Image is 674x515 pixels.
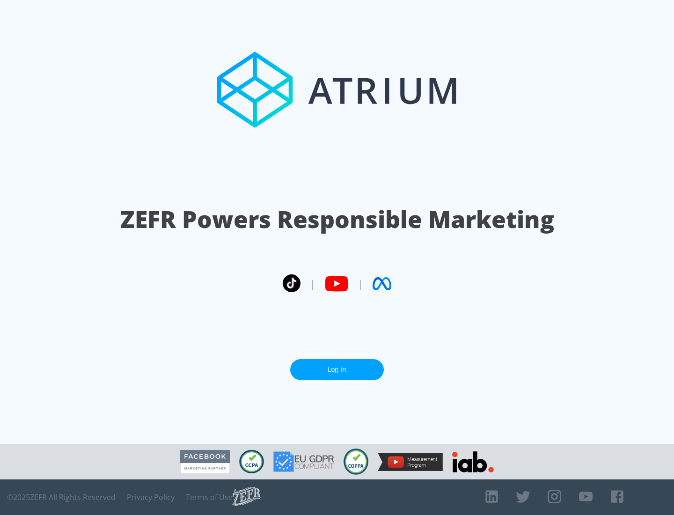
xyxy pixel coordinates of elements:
a: Terms of Use [186,493,233,502]
span: | [310,277,315,291]
img: IAB [452,451,494,472]
img: YouTube Measurement Program [378,453,443,471]
a: Log In [290,359,384,380]
a: Privacy Policy [127,493,175,502]
img: GDPR Compliant [273,451,334,472]
img: Facebook Marketing Partner [180,450,230,474]
img: CCPA Compliant [239,450,264,473]
img: COPPA Compliant [344,449,368,475]
h1: ZEFR Powers Responsible Marketing [120,203,554,235]
span: | [358,277,363,291]
span: © 2025 ZEFR All Rights Reserved [7,493,116,502]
